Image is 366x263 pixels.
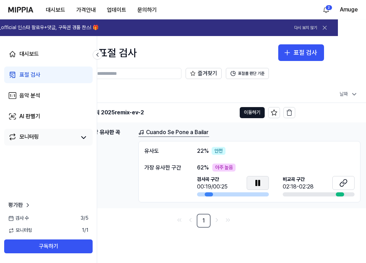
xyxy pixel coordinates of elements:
td: [DATE] 오후 4:49 [295,103,366,122]
th: 제목 [83,86,295,103]
span: 모니터링 [8,227,32,234]
span: 검사곡 구간 [197,176,228,183]
a: Cuando Se Pone a Bailar [138,128,209,137]
img: 알림 [322,6,330,14]
div: 음악 분석 [19,91,40,100]
img: logo [8,7,33,12]
a: 대시보드 [4,46,93,62]
a: 평가판 [8,201,31,209]
button: 표절률 판단 기준 [226,68,269,79]
div: 00:19/00:25 [197,183,228,191]
a: Go to first page [175,215,184,225]
div: 김천줘 2025remix-ev-2 [85,108,144,117]
a: 표절 검사 [4,67,93,83]
button: 알림2 [321,4,332,15]
a: Go to previous page [186,215,195,225]
button: 이동하기 [240,107,265,118]
span: 22 % [197,147,209,155]
span: 3 / 5 [80,215,88,222]
div: 안전 [212,147,225,155]
div: 2 [325,5,332,10]
div: 표절 검사 [83,44,137,61]
button: Amuge [340,6,358,14]
div: 유사도 [144,147,183,155]
a: AI 판별기 [4,108,93,125]
button: 즐겨찾기 [186,68,222,79]
button: 문의하기 [132,3,162,17]
div: AI 판별기 [19,112,40,121]
span: 1 / 1 [82,227,88,234]
h1: 가장 유사한 곡 [88,128,133,203]
button: 대시보드 [40,3,71,17]
a: 모니터링 [8,133,76,142]
a: 음악 분석 [4,87,93,104]
div: 날짜 [337,89,360,100]
div: 아주 높음 [212,164,236,172]
span: 평가판 [8,201,23,209]
button: 업데이트 [101,3,132,17]
a: 업데이트 [101,0,132,19]
div: 표절 검사 [293,48,317,58]
span: 62 % [197,164,209,172]
nav: pagination [83,214,324,228]
div: 02:18-02:28 [283,183,314,191]
div: 모니터링 [19,133,39,142]
a: Go to last page [223,215,233,225]
span: 검사 수 [8,215,29,222]
div: 표절 검사 [19,71,40,79]
div: 가장 유사한 구간 [144,164,183,172]
button: 다시 보지 않기 [294,25,317,31]
a: 1 [197,214,211,228]
button: 표절 검사 [278,44,324,61]
button: 구독하기 [4,239,93,253]
a: Go to next page [212,215,222,225]
div: 대시보드 [19,50,39,58]
button: 가격안내 [71,3,101,17]
span: 비교곡 구간 [283,176,314,183]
